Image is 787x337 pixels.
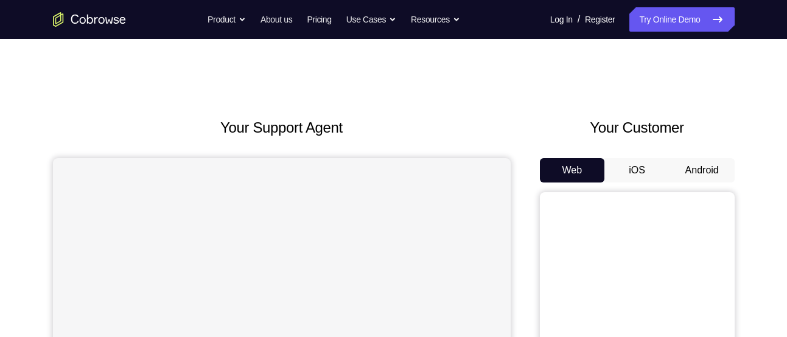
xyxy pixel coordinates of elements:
button: iOS [604,158,670,182]
button: Product [208,7,246,32]
h2: Your Customer [540,117,735,139]
a: Pricing [307,7,331,32]
span: / [578,12,580,27]
button: Android [670,158,735,182]
button: Web [540,158,605,182]
a: Register [585,7,615,32]
h2: Your Support Agent [53,117,511,139]
a: Try Online Demo [629,7,734,32]
button: Resources [411,7,460,32]
a: Go to the home page [53,12,126,27]
a: Log In [550,7,573,32]
button: Use Cases [346,7,396,32]
a: About us [261,7,292,32]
